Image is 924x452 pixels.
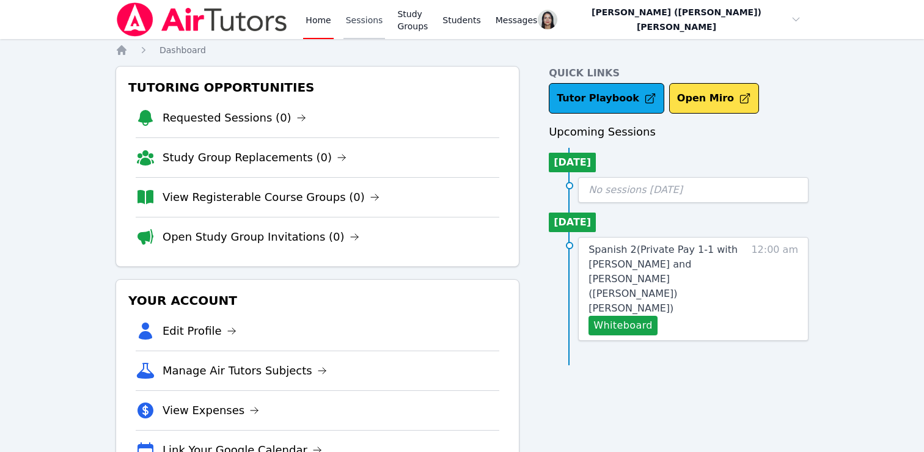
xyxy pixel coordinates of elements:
[588,184,683,195] span: No sessions [DATE]
[159,44,206,56] a: Dashboard
[549,213,596,232] li: [DATE]
[549,153,596,172] li: [DATE]
[751,242,798,335] span: 12:00 am
[126,290,509,312] h3: Your Account
[163,228,359,246] a: Open Study Group Invitations (0)
[669,83,759,114] button: Open Miro
[163,109,306,126] a: Requested Sessions (0)
[588,244,738,314] span: Spanish 2 ( Private Pay 1-1 with [PERSON_NAME] and [PERSON_NAME] ([PERSON_NAME]) [PERSON_NAME] )
[588,316,658,335] button: Whiteboard
[163,323,237,340] a: Edit Profile
[163,402,259,419] a: View Expenses
[116,44,809,56] nav: Breadcrumb
[549,66,809,81] h4: Quick Links
[549,123,809,140] h3: Upcoming Sessions
[588,242,746,316] a: Spanish 2(Private Pay 1-1 with [PERSON_NAME] and [PERSON_NAME] ([PERSON_NAME]) [PERSON_NAME])
[549,83,664,114] a: Tutor Playbook
[126,76,509,98] h3: Tutoring Opportunities
[163,362,327,379] a: Manage Air Tutors Subjects
[163,149,346,166] a: Study Group Replacements (0)
[496,14,538,26] span: Messages
[116,2,288,37] img: Air Tutors
[159,45,206,55] span: Dashboard
[163,189,380,206] a: View Registerable Course Groups (0)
